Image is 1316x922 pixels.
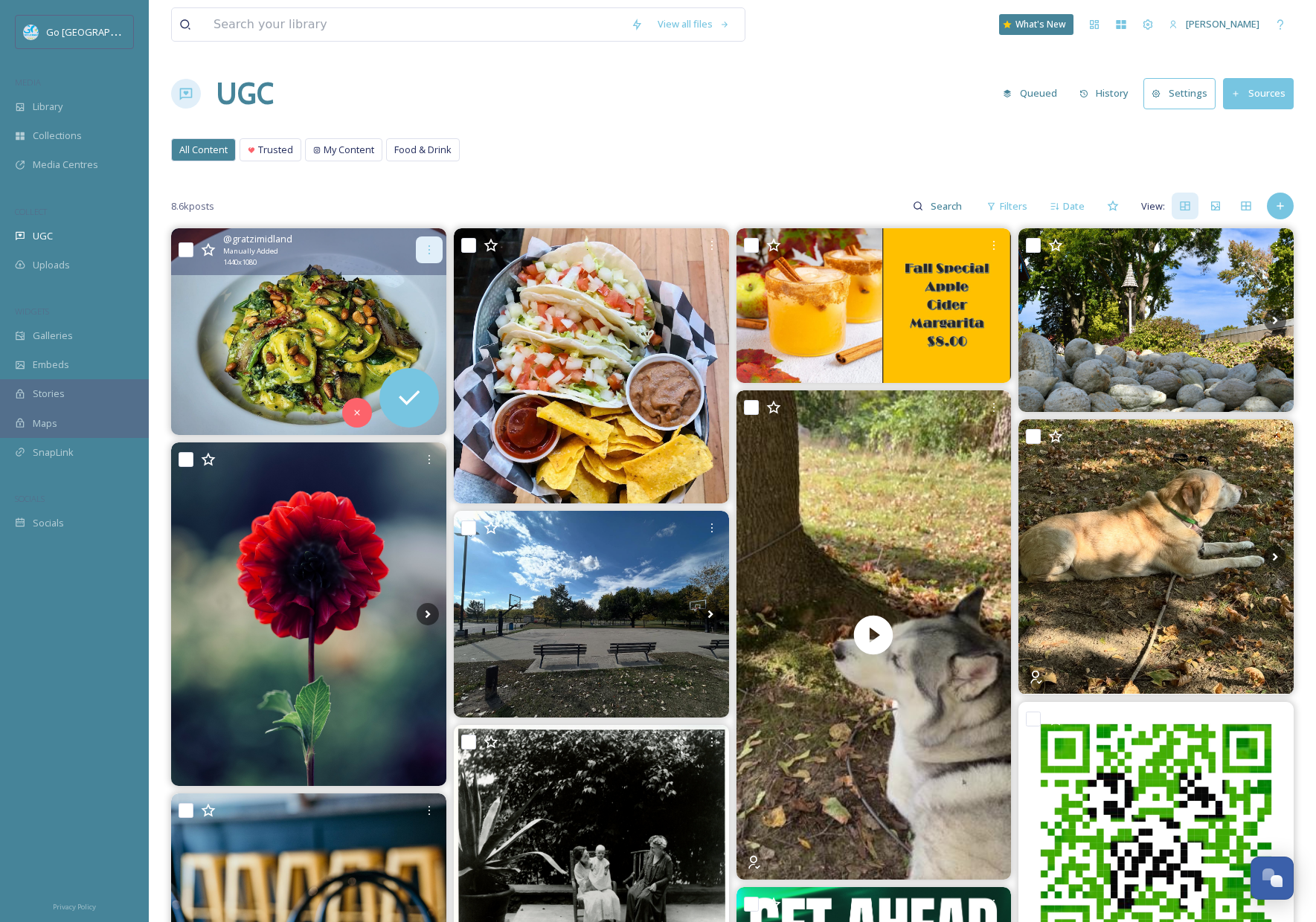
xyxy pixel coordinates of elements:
[216,71,274,116] a: UGC
[33,416,57,431] span: Maps
[223,246,278,257] span: Manually Added
[1063,199,1085,213] span: Date
[15,206,47,217] span: COLLECT
[171,199,214,213] span: 8.6k posts
[650,10,737,39] a: View all files
[995,79,1072,108] a: Queued
[206,8,623,41] input: Search your library
[1018,419,1294,694] img: The girls under the shade tree. #lookupseeblue #needrain
[1161,10,1267,39] a: [PERSON_NAME]
[46,25,156,39] span: Go [GEOGRAPHIC_DATA]
[1072,79,1137,108] button: History
[1186,17,1259,30] span: [PERSON_NAME]
[15,306,49,317] span: WIDGETS
[33,229,53,243] span: UGC
[15,77,41,88] span: MEDIA
[179,143,228,157] span: All Content
[33,258,70,272] span: Uploads
[1018,228,1294,412] img: Did you know?? 👀 Locally grown Blue Hubbard Squash has been on the fall menu at Bavarian Inn Rest...
[1223,78,1294,109] button: Sources
[1000,199,1027,213] span: Filters
[736,228,1012,383] img: Valley Lanes Gimmicks is excited to announce our FALL DRINK SPECIALS! 🎉 🍏 Apple Cider Margarita –...
[923,191,972,221] input: Search
[24,25,39,39] img: GoGreatLogo_MISkies_RegionalTrails%20%281%29.png
[33,387,65,401] span: Stories
[171,228,446,434] img: 🍂 A Fall Favorite at Gratzi 🍝 Introducing Tortelloni al Pesto e Verdure — cheese-filled tortellon...
[736,390,1011,880] video: Zuzu getting her sniffs in under the shade tree.
[15,493,45,504] span: SOCIALS
[394,143,452,157] span: Food & Drink
[258,143,293,157] span: Trusted
[171,442,446,786] img: “If attention is the substance of life, then the question of what we pay attention to is the ques...
[53,902,96,912] span: Privacy Policy
[53,897,96,915] a: Privacy Policy
[33,158,98,172] span: Media Centres
[1141,199,1165,213] span: View:
[1251,857,1294,900] button: Open Chat
[999,14,1073,35] a: What's New
[454,228,729,503] img: TACOS & LIVE MUSIC EVERY TUESDAY! Taco & Quesadilla Meals are only $9.99 all day! $2 OFF Nachos d...
[223,257,257,268] span: 1440 x 1080
[736,390,1011,880] img: thumbnail
[1143,78,1223,109] a: Settings
[223,232,292,246] span: @ gratzimidland
[33,100,62,114] span: Library
[324,143,374,157] span: My Content
[33,445,74,460] span: SnapLink
[1143,78,1216,109] button: Settings
[33,329,73,343] span: Galleries
[33,358,69,372] span: Embeds
[454,511,729,717] img: Thanks to a generous donation from Frankenmuth Auto Fest, there are new basketball hoops up at He...
[995,79,1065,108] button: Queued
[1072,79,1144,108] a: History
[33,516,64,530] span: Socials
[33,129,82,143] span: Collections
